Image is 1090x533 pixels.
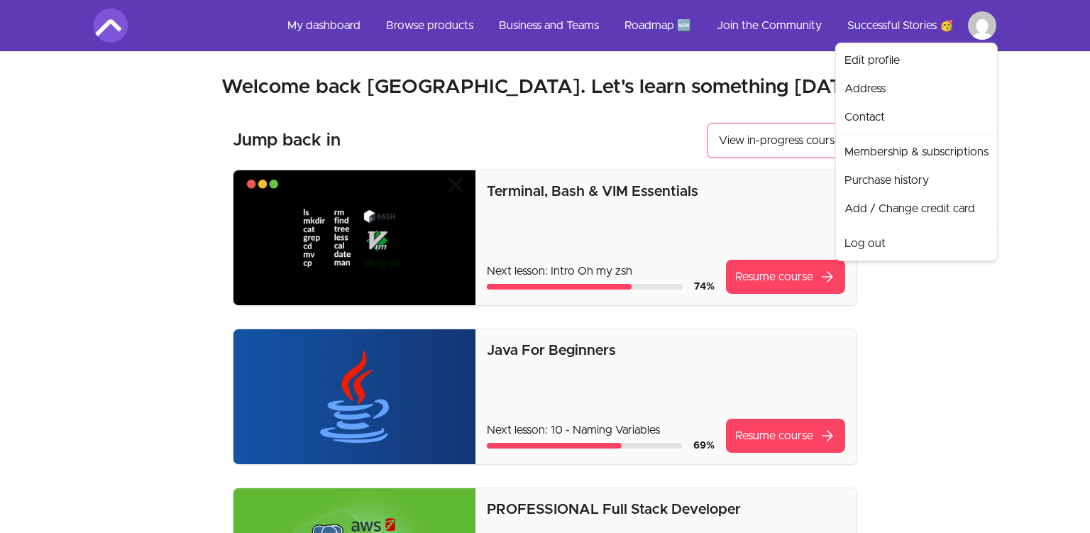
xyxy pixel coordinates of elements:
a: Address [839,75,994,103]
a: Membership & subscriptions [839,138,994,166]
a: Purchase history [839,166,994,194]
a: Add / Change credit card [839,194,994,223]
a: Log out [839,229,994,258]
a: Edit profile [839,46,994,75]
a: Contact [839,103,994,131]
